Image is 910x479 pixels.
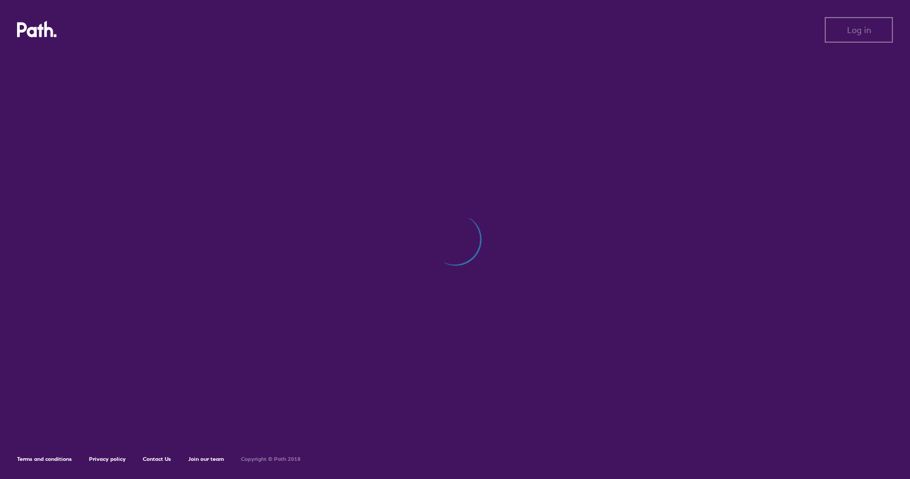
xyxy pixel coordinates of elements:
[241,456,301,462] h6: Copyright © Path 2018
[847,25,871,35] span: Log in
[188,456,224,462] a: Join our team
[143,456,171,462] a: Contact Us
[89,456,126,462] a: Privacy policy
[17,456,72,462] a: Terms and conditions
[825,17,893,43] button: Log in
